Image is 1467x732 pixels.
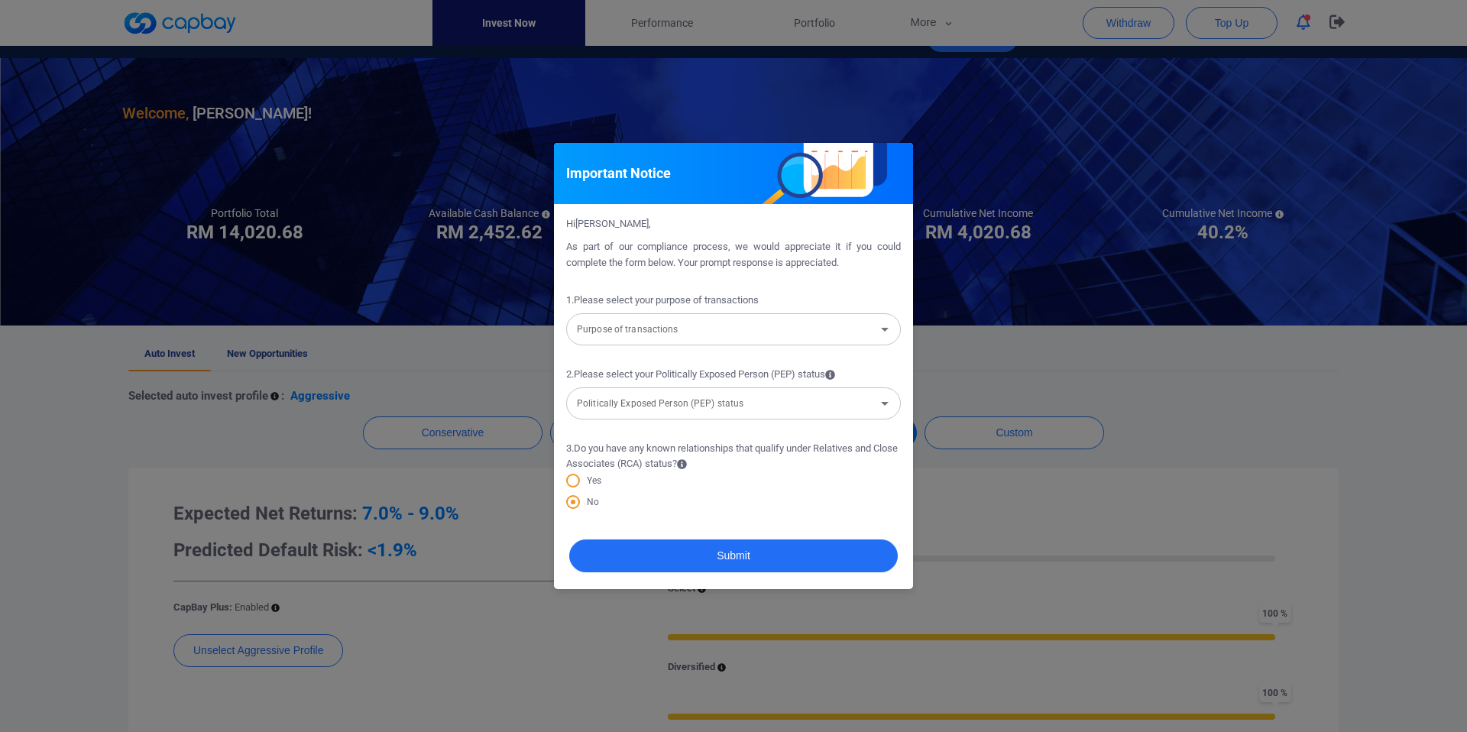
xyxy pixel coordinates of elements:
[566,239,901,271] p: As part of our compliance process, we would appreciate it if you could complete the form below. Y...
[566,216,901,232] p: Hi [PERSON_NAME] ,
[874,393,895,414] button: Open
[566,164,671,183] h5: Important Notice
[569,539,898,572] button: Submit
[566,293,759,309] span: 1 . Please select your purpose of transactions
[566,367,835,383] span: 2 . Please select your Politically Exposed Person (PEP) status
[566,441,901,473] span: 3 . Do you have any known relationships that qualify under Relatives and Close Associates (RCA) s...
[580,495,599,509] span: No
[874,319,895,340] button: Open
[580,474,601,487] span: Yes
